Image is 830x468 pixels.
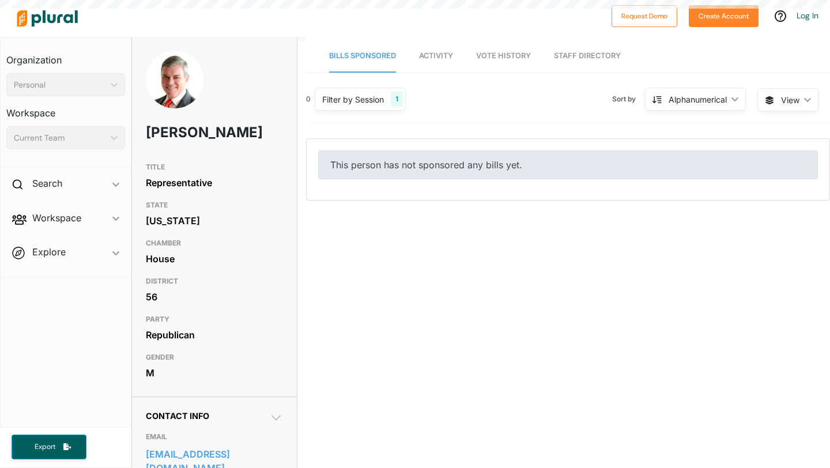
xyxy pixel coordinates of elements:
a: Request Demo [612,9,677,21]
div: Representative [146,174,283,191]
div: Republican [146,326,283,344]
div: This person has not sponsored any bills yet. [318,150,818,179]
a: Staff Directory [554,40,621,73]
a: Create Account [689,9,759,21]
h3: Workspace [6,96,125,122]
h2: Search [32,177,62,190]
a: Activity [419,40,453,73]
div: 0 [306,94,311,104]
a: Log In [797,10,818,21]
div: [US_STATE] [146,212,283,229]
span: Contact Info [146,411,209,421]
div: Alphanumerical [669,93,727,105]
div: Filter by Session [322,93,384,105]
h3: Organization [6,43,125,69]
h3: TITLE [146,160,283,174]
span: Bills Sponsored [329,51,396,60]
span: Activity [419,51,453,60]
div: 1 [391,92,403,107]
h3: EMAIL [146,430,283,444]
h3: DISTRICT [146,274,283,288]
button: Create Account [689,5,759,27]
button: Export [12,435,86,459]
h1: [PERSON_NAME] [146,115,228,150]
div: House [146,250,283,267]
h3: GENDER [146,350,283,364]
span: Export [27,442,63,452]
h3: CHAMBER [146,236,283,250]
div: Personal [14,79,106,91]
h3: PARTY [146,312,283,326]
a: Bills Sponsored [329,40,396,73]
h3: STATE [146,198,283,212]
span: Vote History [476,51,531,60]
span: View [781,94,799,106]
img: Headshot of Tim McGinnis [146,51,203,124]
div: M [146,364,283,382]
div: 56 [146,288,283,305]
div: Current Team [14,132,106,144]
a: Vote History [476,40,531,73]
span: Sort by [612,94,645,104]
button: Request Demo [612,5,677,27]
